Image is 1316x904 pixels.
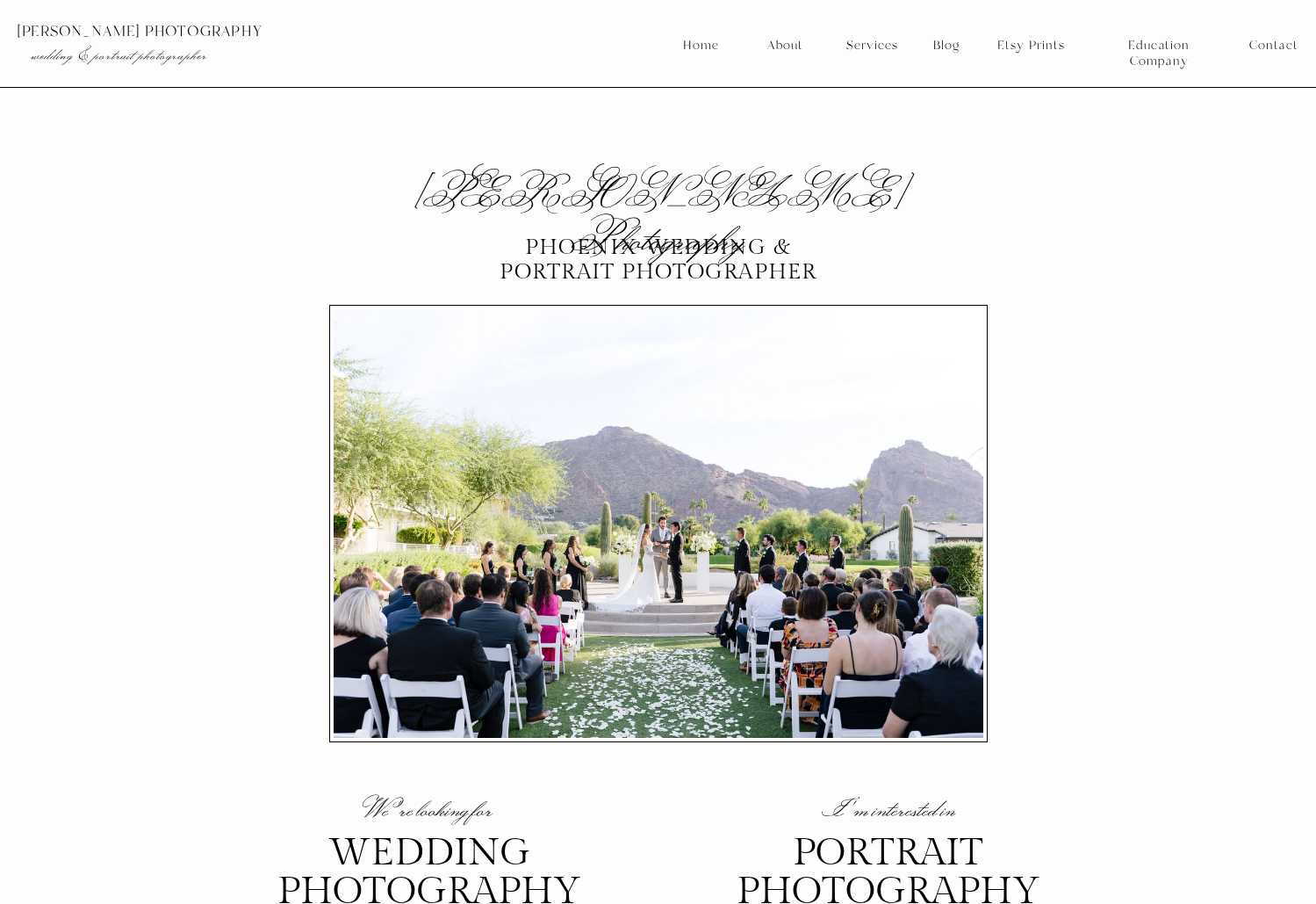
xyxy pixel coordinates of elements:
a: Education Company [1098,38,1219,54]
h3: wedding photography [270,834,588,902]
h3: portrait photography [730,834,1047,902]
a: Home [682,38,720,54]
a: About [762,38,807,54]
a: Etsy Prints [990,38,1071,54]
h2: [PERSON_NAME] Photography [363,173,955,215]
p: Phoenix Wedding & portrait photographer [492,235,826,284]
p: wedding & portrait photographer [31,47,348,64]
p: [PERSON_NAME] photography [17,24,384,40]
p: We're looking for [332,798,528,822]
a: Services [839,38,904,54]
a: Contact [1249,38,1298,54]
a: Blog [927,38,966,54]
p: I'm interested in [791,798,987,822]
